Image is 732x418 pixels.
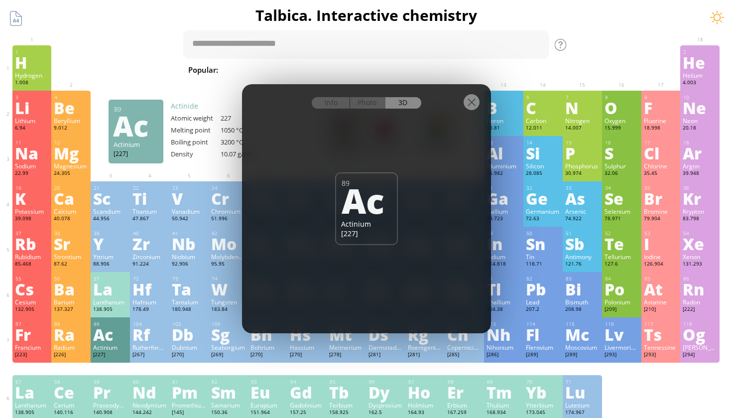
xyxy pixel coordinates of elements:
div: 39.948 [683,170,717,178]
div: Br [644,190,678,206]
div: 118 [683,321,717,327]
div: Ac [93,326,127,342]
div: 11 [15,139,49,146]
div: Hs [290,326,324,342]
div: Ra [54,326,88,342]
div: Hassium [290,343,324,351]
div: Molybdenum [211,253,245,261]
div: N [565,100,600,116]
div: Lithium [15,117,49,125]
div: 10.81 [487,125,521,133]
div: Lanthanum [93,298,127,306]
div: [222] [683,306,717,314]
div: 17 [644,139,678,146]
div: 21 [94,185,127,191]
div: [227] [114,149,158,157]
div: Po [605,281,639,297]
div: Tellurium [605,253,639,261]
div: Titanium [132,207,167,215]
div: 41 [172,230,206,237]
div: 72 [133,276,167,282]
div: Na [15,145,49,161]
div: Tl [487,281,521,297]
div: 69.723 [487,215,521,223]
div: Photo [350,97,386,109]
div: F [644,100,678,116]
div: Argon [683,162,717,170]
div: Mt [329,326,364,342]
div: 18 [683,139,717,146]
div: Magnesium [54,162,88,170]
div: 49 [487,230,521,237]
div: 204.38 [487,306,521,314]
sub: 2 [342,70,345,76]
div: Nb [172,236,206,252]
div: Rn [683,281,717,297]
div: [226] [54,351,88,359]
div: 56 [54,276,88,282]
div: Beryllium [54,117,88,125]
div: 34 [605,185,639,191]
div: Tungsten [211,298,245,306]
div: Rutherfordium [132,343,167,351]
div: 183.84 [211,306,245,314]
div: 6 [526,94,560,101]
div: I [644,236,678,252]
div: Lv [605,326,639,342]
div: 5 [487,94,521,101]
div: Astatine [644,298,678,306]
div: La [93,281,127,297]
div: [210] [644,306,678,314]
div: 13 [487,139,521,146]
div: Ti [132,190,167,206]
div: Ac [342,183,391,217]
div: Kr [683,190,717,206]
div: Indium [487,253,521,261]
div: 39 [94,230,127,237]
div: 7 [566,94,600,101]
div: 138.905 [93,306,127,314]
div: 4 [54,94,88,101]
div: 114 [526,321,560,327]
div: Vanadium [172,207,206,215]
div: Darmstadtium [368,343,403,351]
div: 6.94 [15,125,49,133]
div: 20.18 [683,125,717,133]
div: B [487,100,521,116]
sub: 4 [454,70,457,76]
div: 36 [683,185,717,191]
div: 47.867 [132,215,167,223]
div: 20 [54,185,88,191]
div: Silicon [526,162,560,170]
sub: 2 [373,70,376,76]
div: [PERSON_NAME] [683,343,717,351]
div: Rb [15,236,49,252]
div: 87 [15,321,49,327]
div: 12.011 [526,125,560,133]
div: Ac [113,118,158,134]
div: Li [15,100,49,116]
div: Sr [54,236,88,252]
div: 44.956 [93,215,127,223]
div: 57 [94,276,127,282]
div: 55 [15,276,49,282]
div: Mo [211,236,245,252]
div: Mc [565,326,600,342]
div: Cr [211,190,245,206]
div: In [487,236,521,252]
div: Si [526,145,560,161]
div: [227] [93,351,127,359]
div: 26.982 [487,170,521,178]
div: Selenium [605,207,639,215]
div: 178.49 [132,306,167,314]
div: Oxygen [605,117,639,125]
div: Radium [54,343,88,351]
div: 40.078 [54,215,88,223]
div: Thallium [487,298,521,306]
div: 18.998 [644,125,678,133]
div: 74.922 [565,215,600,223]
div: 22.99 [15,170,49,178]
div: Helium [683,71,717,79]
div: Chromium [211,207,245,215]
div: 81 [487,276,521,282]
